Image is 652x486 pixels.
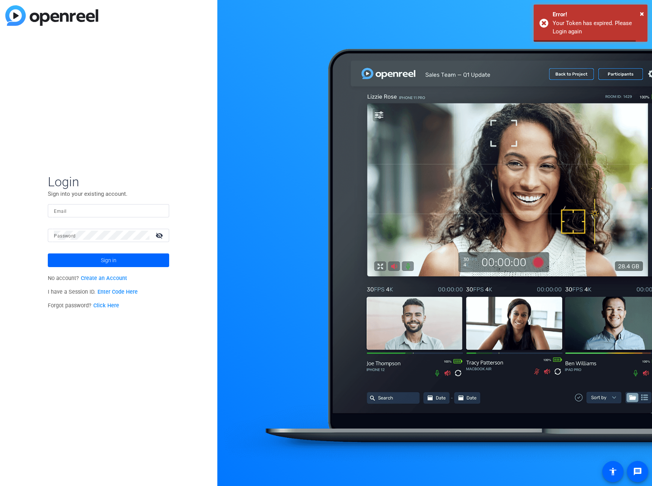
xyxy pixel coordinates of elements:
[54,206,163,215] input: Enter Email Address
[608,467,617,476] mat-icon: accessibility
[640,8,644,19] button: Close
[48,275,127,282] span: No account?
[553,10,642,19] div: Error!
[48,190,169,198] p: Sign into your existing account.
[48,174,169,190] span: Login
[97,289,138,295] a: Enter Code Here
[54,233,75,239] mat-label: Password
[48,253,169,267] button: Sign in
[48,289,138,295] span: I have a Session ID.
[553,19,642,36] div: Your Token has expired. Please Login again
[48,302,119,309] span: Forgot password?
[93,302,119,309] a: Click Here
[54,209,66,214] mat-label: Email
[101,251,116,270] span: Sign in
[640,9,644,18] span: ×
[81,275,127,282] a: Create an Account
[633,467,642,476] mat-icon: message
[151,230,169,241] mat-icon: visibility_off
[5,5,98,26] img: blue-gradient.svg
